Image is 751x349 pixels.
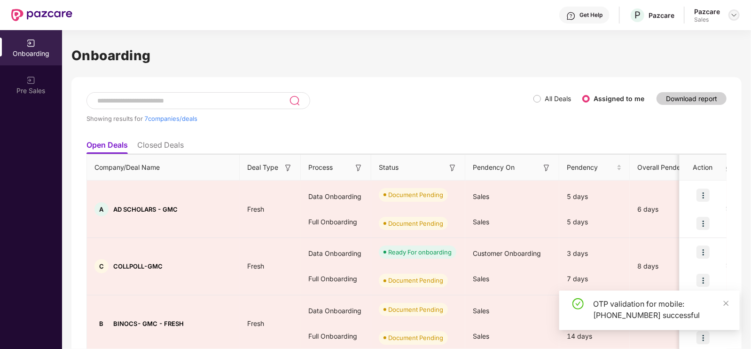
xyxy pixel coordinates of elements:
img: New Pazcare Logo [11,9,72,21]
div: 6 days [630,204,710,214]
span: Status [379,162,399,173]
div: Document Pending [388,219,443,228]
div: Document Pending [388,333,443,342]
div: OTP validation for mobile: [PHONE_NUMBER] successful [593,298,728,321]
label: All Deals [545,95,571,103]
div: Get Help [579,11,602,19]
span: Fresh [240,262,272,270]
span: Process [308,162,333,173]
div: Data Onboarding [301,298,371,324]
span: Pendency [567,162,615,173]
span: Sales [473,275,489,283]
img: icon [696,189,710,202]
div: Showing results for [86,115,533,122]
img: svg+xml;base64,PHN2ZyB3aWR0aD0iMTYiIGhlaWdodD0iMTYiIHZpZXdCb3g9IjAgMCAxNiAxNiIgZmlsbD0ibm9uZSIgeG... [283,163,293,173]
img: svg+xml;base64,PHN2ZyB3aWR0aD0iMjQiIGhlaWdodD0iMjUiIHZpZXdCb3g9IjAgMCAyNCAyNSIgZmlsbD0ibm9uZSIgeG... [289,95,300,106]
div: 5 days [559,184,630,209]
div: B [94,317,109,331]
span: Sales [473,218,489,226]
img: svg+xml;base64,PHN2ZyB3aWR0aD0iMjAiIGhlaWdodD0iMjAiIHZpZXdCb3g9IjAgMCAyMCAyMCIgZmlsbD0ibm9uZSIgeG... [26,76,36,85]
img: svg+xml;base64,PHN2ZyB3aWR0aD0iMTYiIGhlaWdodD0iMTYiIHZpZXdCb3g9IjAgMCAxNiAxNiIgZmlsbD0ibm9uZSIgeG... [448,163,457,173]
img: svg+xml;base64,PHN2ZyBpZD0iSGVscC0zMngzMiIgeG1sbnM9Imh0dHA6Ly93d3cudzMub3JnLzIwMDAvc3ZnIiB3aWR0aD... [566,11,576,21]
img: svg+xml;base64,PHN2ZyBpZD0iRHJvcGRvd24tMzJ4MzIiIHhtbG5zPSJodHRwOi8vd3d3LnczLm9yZy8yMDAwL3N2ZyIgd2... [730,11,738,19]
li: Open Deals [86,140,128,154]
div: A [94,202,109,216]
div: Full Onboarding [301,324,371,349]
div: Full Onboarding [301,209,371,235]
th: Pendency [559,155,630,181]
div: 8 days [630,261,710,271]
span: COLLPOLL-GMC [113,262,163,270]
h1: Onboarding [71,45,742,66]
div: 7 days [559,266,630,292]
th: Overall Pendency [630,155,710,181]
span: Fresh [240,205,272,213]
div: Sales [694,16,720,24]
th: Action [680,155,727,181]
button: Download report [657,92,727,105]
span: Fresh [240,319,272,327]
div: Data Onboarding [301,184,371,209]
div: Document Pending [388,190,443,199]
img: icon [696,274,710,287]
span: Pendency On [473,162,515,173]
label: Assigned to me [594,95,644,103]
div: Full Onboarding [301,266,371,292]
img: icon [696,331,710,344]
li: Closed Deals [137,140,184,154]
span: Sales [473,192,489,200]
span: Customer Onboarding [473,249,541,257]
img: svg+xml;base64,PHN2ZyB3aWR0aD0iMTYiIGhlaWdodD0iMTYiIHZpZXdCb3g9IjAgMCAxNiAxNiIgZmlsbD0ibm9uZSIgeG... [354,163,363,173]
div: Document Pending [388,305,443,314]
div: Data Onboarding [301,241,371,266]
div: 3 days [559,241,630,266]
div: C [94,259,109,273]
div: Pazcare [649,11,674,20]
div: Document Pending [388,276,443,285]
span: 7 companies/deals [144,115,197,122]
span: Deal Type [247,162,278,173]
span: BINOCS- GMC - FRESH [113,320,184,327]
span: AD SCHOLARS - GMC [113,206,178,213]
img: svg+xml;base64,PHN2ZyB3aWR0aD0iMTYiIGhlaWdodD0iMTYiIHZpZXdCb3g9IjAgMCAxNiAxNiIgZmlsbD0ibm9uZSIgeG... [542,163,551,173]
img: svg+xml;base64,PHN2ZyB3aWR0aD0iMjAiIGhlaWdodD0iMjAiIHZpZXdCb3g9IjAgMCAyMCAyMCIgZmlsbD0ibm9uZSIgeG... [26,39,36,48]
img: icon [696,246,710,259]
span: check-circle [572,298,584,309]
img: icon [696,217,710,230]
span: Sales [473,332,489,340]
span: Sales [473,307,489,315]
div: 5 days [559,209,630,235]
div: Ready For onboarding [388,247,452,257]
div: Pazcare [694,7,720,16]
span: P [634,9,641,21]
th: Company/Deal Name [87,155,240,181]
span: close [723,300,729,307]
